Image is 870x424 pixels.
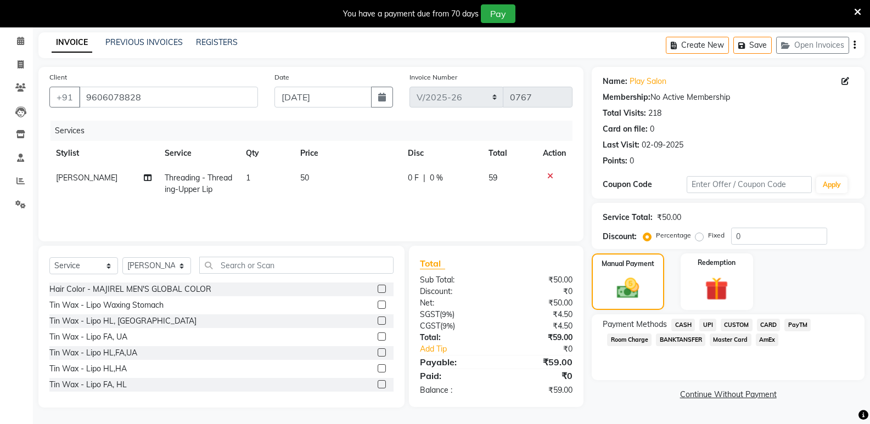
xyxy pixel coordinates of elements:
[274,72,289,82] label: Date
[536,141,572,166] th: Action
[816,177,847,193] button: Apply
[656,333,705,346] span: BANKTANSFER
[79,87,258,108] input: Search by Name/Mobile/Email/Code
[420,258,445,269] span: Total
[165,173,232,194] span: Threading - Threading-Upper Lip
[49,72,67,82] label: Client
[733,37,772,54] button: Save
[49,299,164,311] div: Tin Wax - Lipo Waxing Stomach
[343,8,479,20] div: You have a payment due from 70 days
[776,37,849,54] button: Open Invoices
[496,320,581,332] div: ₹4.50
[496,274,581,286] div: ₹50.00
[496,297,581,309] div: ₹50.00
[196,37,238,47] a: REGISTERS
[412,369,496,382] div: Paid:
[687,176,812,193] input: Enter Offer / Coupon Code
[49,141,158,166] th: Stylist
[666,37,729,54] button: Create New
[648,108,661,119] div: 218
[721,319,753,331] span: CUSTOM
[412,385,496,396] div: Balance :
[510,343,581,355] div: ₹0
[408,172,419,184] span: 0 F
[49,284,211,295] div: Hair Color - MAJIREL MEN'S GLOBAL COLOR
[246,173,250,183] span: 1
[442,310,452,319] span: 9%
[52,33,92,53] a: INVOICE
[698,258,736,268] label: Redemption
[630,155,634,167] div: 0
[756,333,779,346] span: AmEx
[657,212,681,223] div: ₹50.00
[412,355,496,369] div: Payable:
[482,141,536,166] th: Total
[698,274,736,303] img: _gift.svg
[603,139,639,151] div: Last Visit:
[708,230,725,240] label: Fixed
[481,4,515,23] button: Pay
[423,172,425,184] span: |
[239,141,294,166] th: Qty
[496,355,581,369] div: ₹59.00
[496,385,581,396] div: ₹59.00
[412,274,496,286] div: Sub Total:
[642,139,683,151] div: 02-09-2025
[699,319,716,331] span: UPI
[594,389,862,400] a: Continue Without Payment
[496,332,581,343] div: ₹59.00
[412,343,510,355] a: Add Tip
[442,321,453,330] span: 9%
[430,172,443,184] span: 0 %
[784,319,811,331] span: PayTM
[602,259,654,269] label: Manual Payment
[610,275,646,301] img: _cash.svg
[294,141,401,166] th: Price
[49,363,127,375] div: Tin Wax - Lipo HL,HA
[49,347,137,359] div: Tin Wax - Lipo HL,FA,UA
[603,123,648,135] div: Card on file:
[489,173,497,183] span: 59
[49,379,127,391] div: Tin Wax - Lipo FA, HL
[49,315,197,327] div: Tin Wax - Lipo HL, [GEOGRAPHIC_DATA]
[412,320,496,332] div: ( )
[710,333,751,346] span: Master Card
[199,257,394,274] input: Search or Scan
[603,231,637,242] div: Discount:
[420,321,440,331] span: CGST
[401,141,482,166] th: Disc
[49,331,127,343] div: Tin Wax - Lipo FA, UA
[496,286,581,297] div: ₹0
[420,309,440,319] span: SGST
[49,87,80,108] button: +91
[412,286,496,297] div: Discount:
[105,37,183,47] a: PREVIOUS INVOICES
[412,309,496,320] div: ( )
[603,179,686,190] div: Coupon Code
[630,76,666,87] a: Play Salon
[603,92,650,103] div: Membership:
[603,76,627,87] div: Name:
[409,72,457,82] label: Invoice Number
[56,173,117,183] span: [PERSON_NAME]
[412,297,496,309] div: Net:
[603,212,653,223] div: Service Total:
[412,332,496,343] div: Total:
[656,230,691,240] label: Percentage
[607,333,652,346] span: Room Charge
[603,155,627,167] div: Points:
[650,123,654,135] div: 0
[603,319,667,330] span: Payment Methods
[50,121,581,141] div: Services
[300,173,309,183] span: 50
[158,141,239,166] th: Service
[496,309,581,320] div: ₹4.50
[757,319,781,331] span: CARD
[603,108,646,119] div: Total Visits:
[496,369,581,382] div: ₹0
[603,92,854,103] div: No Active Membership
[671,319,695,331] span: CASH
